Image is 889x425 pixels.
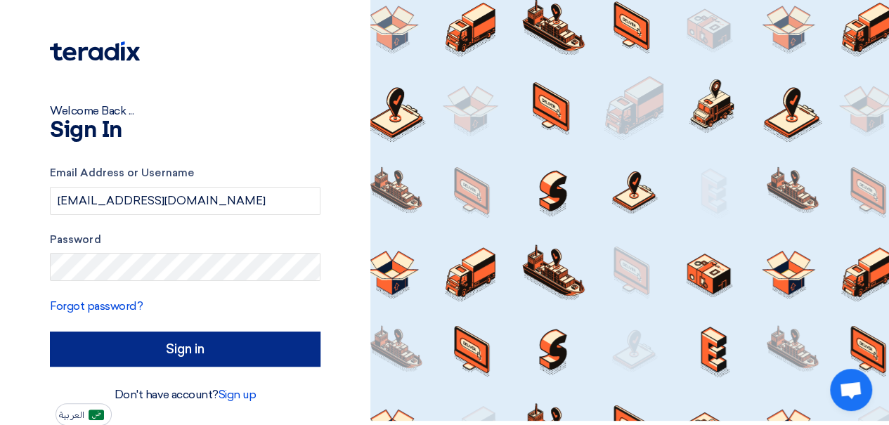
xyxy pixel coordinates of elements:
[50,119,320,142] h1: Sign In
[50,187,320,215] input: Enter your business email or username
[50,386,320,403] div: Don't have account?
[50,299,143,313] a: Forgot password?
[50,41,140,61] img: Teradix logo
[50,165,320,181] label: Email Address or Username
[59,410,84,420] span: العربية
[89,410,104,420] img: ar-AR.png
[50,232,320,248] label: Password
[219,388,257,401] a: Sign up
[50,332,320,367] input: Sign in
[50,103,320,119] div: Welcome Back ...
[830,369,872,411] a: Open chat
